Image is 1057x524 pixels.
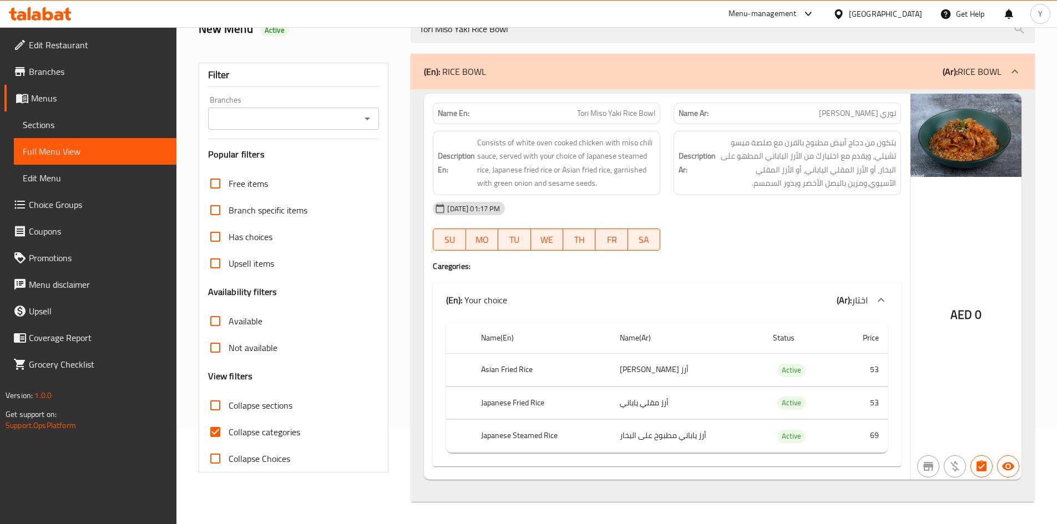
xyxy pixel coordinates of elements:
[819,108,896,119] span: توري [PERSON_NAME]
[6,407,57,421] span: Get support on:
[443,204,504,214] span: [DATE] 01:17 PM
[446,322,888,453] table: choices table
[433,282,901,318] div: (En): Your choice(Ar):اختار
[229,452,290,465] span: Collapse Choices
[911,94,1021,177] img: mmw_638927646040857423
[852,292,868,308] span: اختار
[438,232,461,248] span: SU
[23,145,168,158] span: Full Menu View
[229,257,274,270] span: Upsell items
[729,7,797,21] div: Menu-management
[199,21,398,37] h2: New Menu
[433,261,901,272] h4: Caregories:
[679,108,709,119] strong: Name Ar:
[229,341,277,354] span: Not available
[229,314,262,328] span: Available
[4,298,176,324] a: Upsell
[679,149,716,176] strong: Description Ar:
[4,191,176,218] a: Choice Groups
[4,32,176,58] a: Edit Restaurant
[917,455,939,477] button: Not branch specific item
[472,354,611,386] th: Asian Fried Rice
[4,324,176,351] a: Coverage Report
[438,108,469,119] strong: Name En:
[838,354,888,386] td: 53
[777,430,806,442] span: Active
[29,331,168,344] span: Coverage Report
[950,304,972,325] span: AED
[29,65,168,78] span: Branches
[260,25,289,35] span: Active
[229,399,292,412] span: Collapse sections
[1038,8,1043,20] span: Y
[29,38,168,52] span: Edit Restaurant
[6,388,33,403] span: Version:
[6,418,76,433] a: Support.OpsPlatform
[433,318,901,466] div: (En): RICE BOWL(Ar):RICE BOWL
[360,111,375,126] button: Open
[446,293,507,307] p: Your choice
[438,149,475,176] strong: Description En:
[260,23,289,37] div: Active
[577,108,655,119] span: Tori Miso Yaki Rice Bowl
[471,232,494,248] span: MO
[472,322,611,354] th: Name(En)
[611,322,764,354] th: Name(Ar)
[29,251,168,264] span: Promotions
[14,138,176,165] a: Full Menu View
[975,304,982,325] span: 0
[446,292,462,308] b: (En):
[611,354,764,386] td: أرز [PERSON_NAME]
[837,292,852,308] b: (Ar):
[433,228,466,251] button: SU
[4,351,176,378] a: Grocery Checklist
[944,455,966,477] button: Purchased item
[29,304,168,318] span: Upsell
[595,228,628,251] button: FR
[535,232,559,248] span: WE
[14,165,176,191] a: Edit Menu
[31,91,168,105] span: Menus
[777,364,806,377] span: Active
[411,54,1035,89] div: (En): RICE BOWL(Ar):RICE BOWL
[4,271,176,298] a: Menu disclaimer
[477,136,655,190] span: Consists of white oven cooked chicken with miso chili sauce, served with your choice of Japanese ...
[229,425,300,439] span: Collapse categories
[943,63,958,80] b: (Ar):
[4,85,176,111] a: Menus
[208,286,277,298] h3: Availability filters
[838,322,888,354] th: Price
[208,148,380,161] h3: Popular filters
[411,89,1035,502] div: (En): RICE BOWL(Ar):RICE BOWL
[531,228,563,251] button: WE
[466,228,498,251] button: MO
[229,177,268,190] span: Free items
[970,455,993,477] button: Has choices
[23,171,168,185] span: Edit Menu
[4,245,176,271] a: Promotions
[424,63,440,80] b: (En):
[628,228,660,251] button: SA
[777,396,806,409] span: Active
[943,65,1002,78] p: RICE BOWL
[29,225,168,238] span: Coupons
[472,386,611,419] th: Japanese Fried Rice
[764,322,838,354] th: Status
[4,58,176,85] a: Branches
[229,230,272,243] span: Has choices
[208,63,380,87] div: Filter
[633,232,656,248] span: SA
[424,65,486,78] p: RICE BOWL
[23,118,168,131] span: Sections
[411,15,1035,43] input: search
[849,8,922,20] div: [GEOGRAPHIC_DATA]
[838,420,888,452] td: 69
[472,420,611,452] th: Japanese Steamed Rice
[997,455,1019,477] button: Available
[611,386,764,419] td: أرز مقلي ياباني
[568,232,591,248] span: TH
[503,232,526,248] span: TU
[29,278,168,291] span: Menu disclaimer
